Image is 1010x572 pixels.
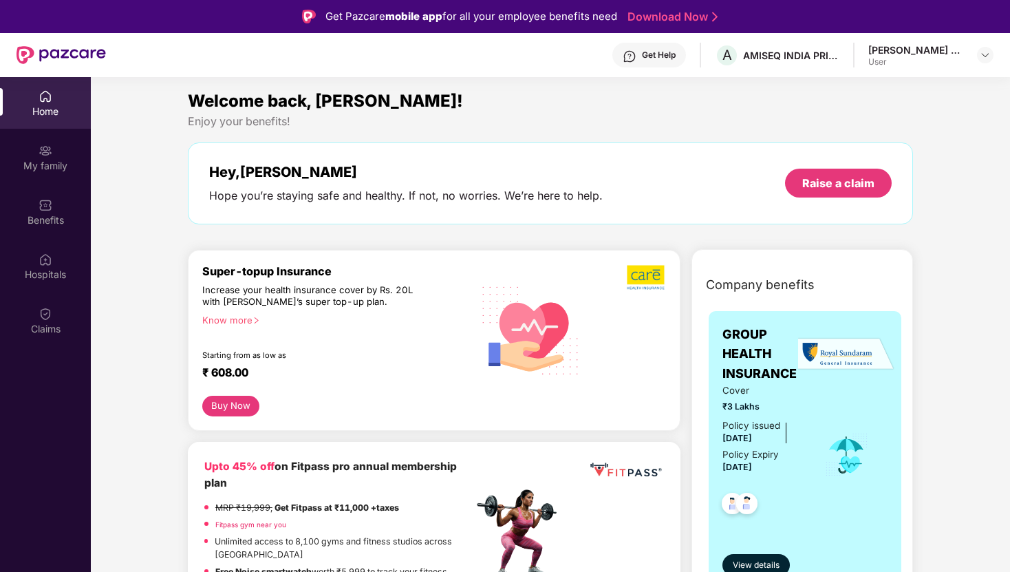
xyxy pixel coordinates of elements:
[202,264,473,278] div: Super-topup Insurance
[188,114,913,129] div: Enjoy your benefits!
[209,164,603,180] div: Hey, [PERSON_NAME]
[188,91,463,111] span: Welcome back, [PERSON_NAME]!
[722,383,805,398] span: Cover
[716,489,749,522] img: svg+xml;base64,PHN2ZyB4bWxucz0iaHR0cDovL3d3dy53My5vcmcvMjAwMC9zdmciIHdpZHRoPSI0OC45NDMiIGhlaWdodD...
[202,315,464,324] div: Know more
[722,433,752,443] span: [DATE]
[980,50,991,61] img: svg+xml;base64,PHN2ZyBpZD0iRHJvcGRvd24tMzJ4MzIiIHhtbG5zPSJodHRwOi8vd3d3LnczLm9yZy8yMDAwL3N2ZyIgd2...
[39,307,52,321] img: svg+xml;base64,PHN2ZyBpZD0iQ2xhaW0iIHhtbG5zPSJodHRwOi8vd3d3LnczLm9yZy8yMDAwL3N2ZyIgd2lkdGg9IjIwIi...
[473,271,589,388] img: svg+xml;base64,PHN2ZyB4bWxucz0iaHR0cDovL3d3dy53My5vcmcvMjAwMC9zdmciIHhtbG5zOnhsaW5rPSJodHRwOi8vd3...
[722,325,805,383] span: GROUP HEALTH INSURANCE
[302,10,316,23] img: Logo
[202,284,413,308] div: Increase your health insurance cover by Rs. 20L with [PERSON_NAME]’s super top-up plan.
[39,89,52,103] img: svg+xml;base64,PHN2ZyBpZD0iSG9tZSIgeG1sbnM9Imh0dHA6Ly93d3cudzMub3JnLzIwMDAvc3ZnIiB3aWR0aD0iMjAiIG...
[824,432,869,478] img: icon
[202,366,459,382] div: ₹ 608.00
[202,396,259,416] button: Buy Now
[722,400,805,413] span: ₹3 Lakhs
[202,350,414,360] div: Starting from as low as
[733,559,780,572] span: View details
[706,275,815,295] span: Company benefits
[385,10,442,23] strong: mobile app
[275,502,399,513] strong: Get Fitpass at ₹11,000 +taxes
[627,264,666,290] img: b5dec4f62d2307b9de63beb79f102df3.png
[868,43,965,56] div: [PERSON_NAME] D U
[588,458,664,483] img: fppp.png
[722,462,752,472] span: [DATE]
[215,520,286,529] a: Fitpass gym near you
[868,56,965,67] div: User
[215,502,272,513] del: MRP ₹19,999,
[802,176,874,191] div: Raise a claim
[743,49,839,62] div: AMISEQ INDIA PRIVATE LIMITED
[722,47,732,63] span: A
[642,50,676,61] div: Get Help
[712,10,718,24] img: Stroke
[39,144,52,158] img: svg+xml;base64,PHN2ZyB3aWR0aD0iMjAiIGhlaWdodD0iMjAiIHZpZXdCb3g9IjAgMCAyMCAyMCIgZmlsbD0ibm9uZSIgeG...
[204,460,275,473] b: Upto 45% off
[722,419,780,433] div: Policy issued
[39,253,52,266] img: svg+xml;base64,PHN2ZyBpZD0iSG9zcGl0YWxzIiB4bWxucz0iaHR0cDovL3d3dy53My5vcmcvMjAwMC9zdmciIHdpZHRoPS...
[215,535,473,562] p: Unlimited access to 8,100 gyms and fitness studios across [GEOGRAPHIC_DATA]
[209,189,603,203] div: Hope you’re staying safe and healthy. If not, no worries. We’re here to help.
[204,460,457,489] b: on Fitpass pro annual membership plan
[722,447,779,462] div: Policy Expiry
[627,10,713,24] a: Download Now
[325,8,617,25] div: Get Pazcare for all your employee benefits need
[252,317,260,324] span: right
[623,50,636,63] img: svg+xml;base64,PHN2ZyBpZD0iSGVscC0zMngzMiIgeG1sbnM9Imh0dHA6Ly93d3cudzMub3JnLzIwMDAvc3ZnIiB3aWR0aD...
[39,198,52,212] img: svg+xml;base64,PHN2ZyBpZD0iQmVuZWZpdHMiIHhtbG5zPSJodHRwOi8vd3d3LnczLm9yZy8yMDAwL3N2ZyIgd2lkdGg9Ij...
[730,489,764,522] img: svg+xml;base64,PHN2ZyB4bWxucz0iaHR0cDovL3d3dy53My5vcmcvMjAwMC9zdmciIHdpZHRoPSI0OC45NDMiIGhlaWdodD...
[798,337,894,371] img: insurerLogo
[17,46,106,64] img: New Pazcare Logo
